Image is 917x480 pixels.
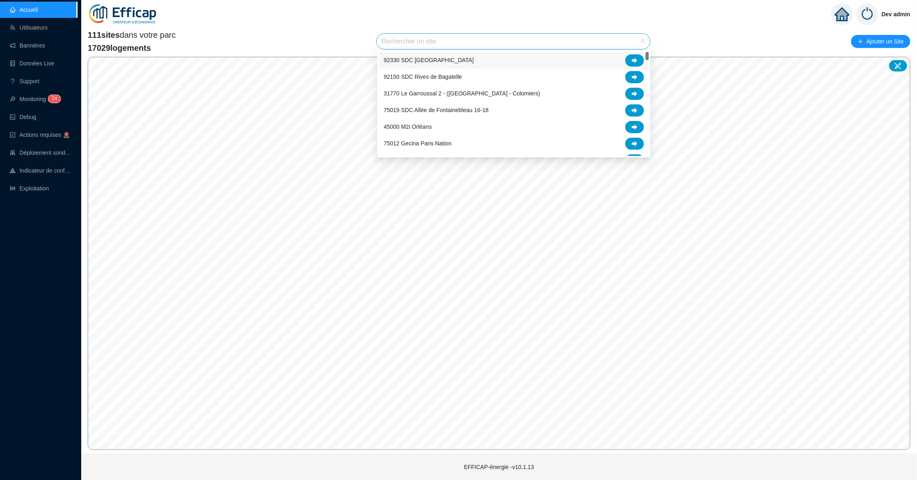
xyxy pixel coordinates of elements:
[10,96,58,102] a: monitorMonitoring34
[379,135,649,152] div: 75012 Gecina Paris Nation
[88,29,176,41] span: dans votre parc
[379,52,649,69] div: 92330 SDC Parc Penthievre
[384,106,489,115] span: 75019 SDC Allée de Fontainebleau 16-18
[379,102,649,119] div: 75019 SDC Allée de Fontainebleau 16-18
[52,96,54,102] span: 3
[464,464,534,470] span: EFFICAP-énergie - v10.1.13
[19,132,70,138] span: Actions requises 🚨
[882,1,911,27] span: Dev admin
[88,30,120,39] span: 111 sites
[48,95,60,103] sup: 34
[10,167,71,174] a: heat-mapIndicateur de confort
[10,6,38,13] a: homeAccueil
[10,42,45,49] a: notificationBannières
[384,89,540,98] span: 31770 Le Garroussal 2 - ([GEOGRAPHIC_DATA] - Colomiers)
[384,139,452,148] span: 75012 Gecina Paris Nation
[384,123,432,131] span: 45000 M2i Orléans
[851,35,911,48] button: Ajouter un Site
[379,85,649,102] div: 31770 Le Garroussal 2 - (Toulouse - Colomiers)
[856,3,878,25] img: power
[379,152,649,169] div: 78150 Siège EFFICAP Le Chesnay
[88,42,176,54] span: 17029 logements
[858,39,863,44] span: plus
[10,132,15,138] span: check-square
[379,119,649,135] div: 45000 M2i Orléans
[10,24,48,31] a: teamUtilisateurs
[10,60,54,67] a: databaseDonnées Live
[379,69,649,85] div: 92150 SDC Rives de Bagatelle
[867,36,904,47] span: Ajouter un Site
[384,73,462,81] span: 92150 SDC Rives de Bagatelle
[835,7,850,22] span: home
[10,78,39,84] a: questionSupport
[10,114,36,120] a: codeDebug
[10,185,49,192] a: slidersExploitation
[384,56,474,65] span: 92330 SDC [GEOGRAPHIC_DATA]
[88,57,910,450] canvas: Map
[54,96,57,102] span: 4
[10,149,71,156] a: clusterDéploiement sondes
